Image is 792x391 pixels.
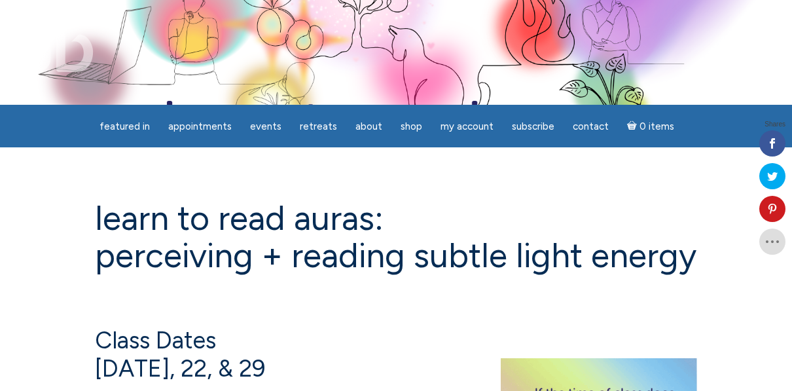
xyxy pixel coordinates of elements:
span: Shop [401,121,422,132]
span: Retreats [300,121,337,132]
span: About [355,121,382,132]
span: Shares [765,121,785,128]
a: Contact [565,114,617,140]
a: Shop [393,114,430,140]
span: Appointments [168,121,232,132]
a: Retreats [292,114,345,140]
a: About [348,114,390,140]
a: Subscribe [504,114,562,140]
img: Jamie Butler. The Everyday Medium [20,20,94,72]
h4: Class Dates [DATE], 22, & 29 [95,326,697,382]
a: My Account [433,114,501,140]
a: featured in [92,114,158,140]
i: Cart [627,121,639,132]
span: Subscribe [512,121,554,132]
span: Events [250,121,281,132]
a: Appointments [160,114,240,140]
span: 0 items [639,122,674,132]
span: featured in [99,121,150,132]
span: Contact [573,121,609,132]
h1: Learn to Read Auras: perceiving + reading subtle light energy [95,200,697,274]
span: My Account [441,121,494,132]
a: Events [242,114,289,140]
a: Cart0 items [619,113,682,140]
